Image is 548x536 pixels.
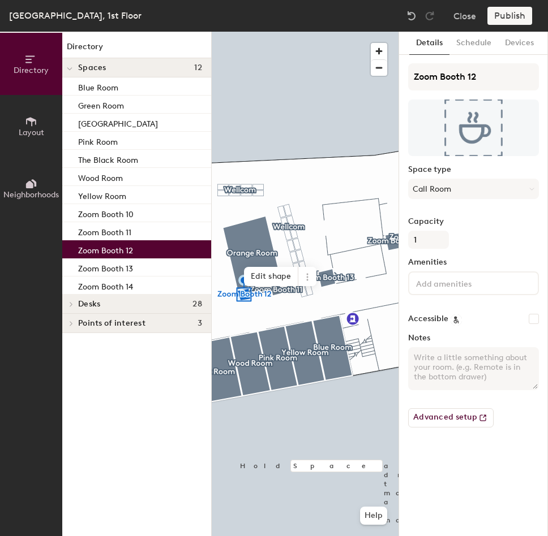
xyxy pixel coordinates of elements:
img: Undo [406,10,417,21]
span: 28 [192,300,202,309]
p: Zoom Booth 11 [78,224,131,237]
span: Neighborhoods [3,190,59,200]
span: Directory [14,66,49,75]
label: Accessible [408,314,448,323]
button: Schedule [449,32,498,55]
p: The Black Room [78,152,138,165]
button: Call Room [408,179,539,199]
span: Layout [19,128,44,137]
p: Zoom Booth 14 [78,279,133,292]
span: Spaces [78,63,106,72]
p: Pink Room [78,134,118,147]
p: [GEOGRAPHIC_DATA] [78,116,158,129]
span: Edit shape [244,267,298,286]
img: The space named Zoom Booth 12 [408,100,539,156]
button: Help [360,507,387,525]
p: Blue Room [78,80,118,93]
span: 3 [198,319,202,328]
input: Add amenities [414,276,516,289]
p: Zoom Booth 10 [78,206,134,219]
span: Points of interest [78,319,145,328]
button: Advanced setup [408,408,494,427]
p: Zoom Booth 13 [78,261,133,274]
label: Amenities [408,258,539,267]
button: Devices [498,32,541,55]
div: [GEOGRAPHIC_DATA], 1st Floor [9,8,142,23]
label: Capacity [408,217,539,226]
p: Wood Room [78,170,123,183]
p: Green Room [78,98,124,111]
span: 12 [194,63,202,72]
label: Notes [408,334,539,343]
img: Redo [424,10,435,21]
p: Zoom Booth 12 [78,243,133,256]
label: Space type [408,165,539,174]
h1: Directory [62,41,211,58]
button: Details [409,32,449,55]
button: Close [453,7,476,25]
p: Yellow Room [78,188,126,201]
span: Desks [78,300,100,309]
